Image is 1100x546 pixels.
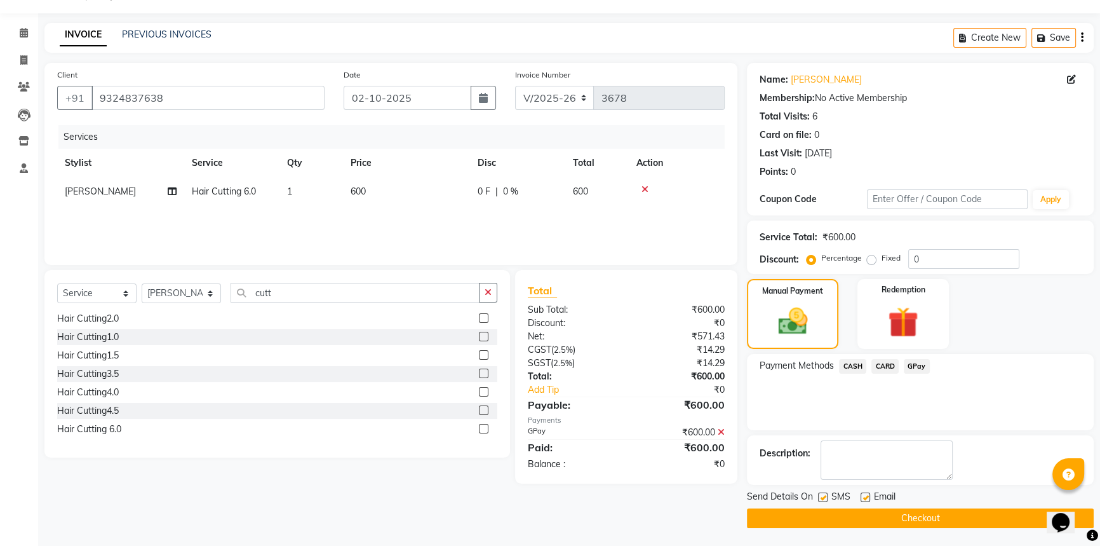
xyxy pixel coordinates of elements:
[760,147,802,160] div: Last Visit:
[867,189,1028,209] input: Enter Offer / Coupon Code
[626,440,734,455] div: ₹600.00
[871,359,899,374] span: CARD
[553,358,572,368] span: 2.5%
[760,128,812,142] div: Card on file:
[760,92,1081,105] div: No Active Membership
[528,415,725,426] div: Payments
[762,285,823,297] label: Manual Payment
[518,383,645,397] a: Add Tip
[626,303,734,317] div: ₹600.00
[747,508,1094,528] button: Checkout
[565,149,629,177] th: Total
[882,284,925,296] label: Redemption
[57,149,184,177] th: Stylist
[760,231,817,244] div: Service Total:
[518,330,626,343] div: Net:
[822,231,855,244] div: ₹600.00
[760,359,834,372] span: Payment Methods
[626,370,734,383] div: ₹600.00
[58,125,734,149] div: Services
[805,147,832,160] div: [DATE]
[760,73,788,86] div: Name:
[760,92,815,105] div: Membership:
[192,186,256,197] span: Hair Cutting 6.0
[287,186,292,197] span: 1
[1031,28,1076,48] button: Save
[518,426,626,439] div: GPay
[814,128,819,142] div: 0
[626,343,734,357] div: ₹14.29
[878,303,928,341] img: _gift.svg
[57,86,93,110] button: +91
[791,73,862,86] a: [PERSON_NAME]
[760,165,788,179] div: Points:
[953,28,1026,48] button: Create New
[518,458,626,471] div: Balance :
[831,490,850,506] span: SMS
[503,185,518,198] span: 0 %
[626,357,734,370] div: ₹14.29
[904,359,930,374] span: GPay
[839,359,866,374] span: CASH
[344,69,361,81] label: Date
[1033,190,1069,209] button: Apply
[495,185,498,198] span: |
[554,345,573,355] span: 2.5%
[812,110,817,123] div: 6
[478,185,490,198] span: 0 F
[528,344,551,355] span: CGST
[528,357,551,369] span: SGST
[65,186,136,197] span: [PERSON_NAME]
[57,404,119,418] div: Hair Cutting4.5
[518,343,626,357] div: ( )
[747,490,813,506] span: Send Details On
[760,110,810,123] div: Total Visits:
[626,397,734,413] div: ₹600.00
[57,367,119,381] div: Hair Cutting3.5
[626,426,734,439] div: ₹600.00
[470,149,565,177] th: Disc
[629,149,725,177] th: Action
[760,253,799,266] div: Discount:
[760,447,810,460] div: Description:
[279,149,343,177] th: Qty
[626,330,734,343] div: ₹571.43
[518,317,626,330] div: Discount:
[821,252,862,264] label: Percentage
[57,386,119,399] div: Hair Cutting4.0
[518,370,626,383] div: Total:
[518,303,626,317] div: Sub Total:
[528,284,557,297] span: Total
[518,440,626,455] div: Paid:
[60,24,107,46] a: INVOICE
[57,331,119,344] div: Hair Cutting1.0
[184,149,279,177] th: Service
[874,490,895,506] span: Email
[882,252,901,264] label: Fixed
[57,423,121,436] div: Hair Cutting 6.0
[518,397,626,413] div: Payable:
[515,69,570,81] label: Invoice Number
[760,193,867,206] div: Coupon Code
[573,186,588,197] span: 600
[57,349,119,362] div: Hair Cutting1.5
[1047,495,1087,533] iframe: chat widget
[351,186,366,197] span: 600
[57,69,77,81] label: Client
[626,317,734,330] div: ₹0
[626,458,734,471] div: ₹0
[91,86,325,110] input: Search by Name/Mobile/Email/Code
[343,149,470,177] th: Price
[122,29,211,40] a: PREVIOUS INVOICES
[231,283,480,303] input: Search or Scan
[791,165,796,179] div: 0
[769,304,817,338] img: _cash.svg
[518,357,626,370] div: ( )
[57,312,119,325] div: Hair Cutting2.0
[644,383,734,397] div: ₹0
